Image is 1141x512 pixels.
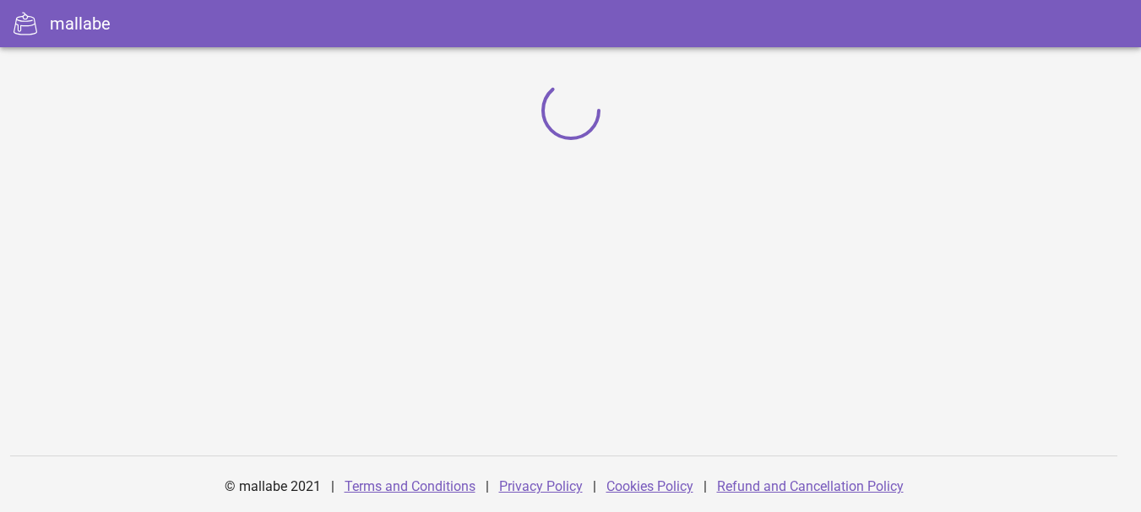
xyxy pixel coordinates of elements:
[593,466,596,507] div: |
[717,478,904,494] a: Refund and Cancellation Policy
[486,466,489,507] div: |
[50,11,111,36] div: mallabe
[331,466,334,507] div: |
[606,478,693,494] a: Cookies Policy
[345,478,475,494] a: Terms and Conditions
[499,478,583,494] a: Privacy Policy
[704,466,707,507] div: |
[215,466,331,507] div: © mallabe 2021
